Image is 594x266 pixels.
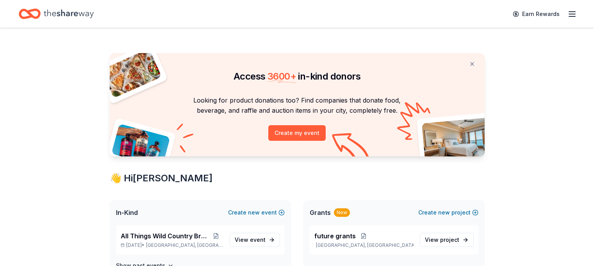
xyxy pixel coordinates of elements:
[334,208,350,217] div: New
[101,48,162,98] img: Pizza
[235,235,266,245] span: View
[418,208,478,217] button: Createnewproject
[314,242,414,248] p: [GEOGRAPHIC_DATA], [GEOGRAPHIC_DATA]
[248,208,260,217] span: new
[121,242,223,248] p: [DATE] •
[310,208,331,217] span: Grants
[438,208,450,217] span: new
[440,236,459,243] span: project
[116,208,138,217] span: In-Kind
[332,133,371,162] img: Curvy arrow
[19,5,94,23] a: Home
[425,235,459,245] span: View
[119,95,475,116] p: Looking for product donations too? Find companies that donate food, beverage, and raffle and auct...
[268,125,326,141] button: Create my event
[230,233,280,247] a: View event
[234,71,360,82] span: Access in-kind donors
[228,208,285,217] button: Createnewevent
[314,231,356,241] span: future grants
[146,242,223,248] span: [GEOGRAPHIC_DATA], [GEOGRAPHIC_DATA]
[250,236,266,243] span: event
[121,231,209,241] span: All Things Wild Country Brunch
[110,172,485,184] div: 👋 Hi [PERSON_NAME]
[268,71,296,82] span: 3600 +
[508,7,564,21] a: Earn Rewards
[420,233,474,247] a: View project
